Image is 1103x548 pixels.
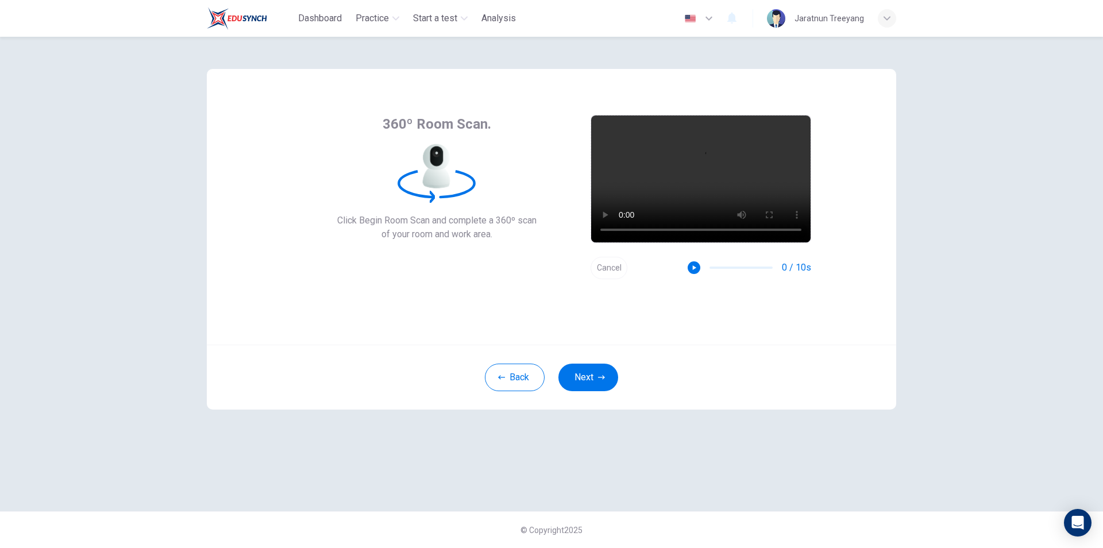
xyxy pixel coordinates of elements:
[207,7,267,30] img: Train Test logo
[337,214,537,227] span: Click Begin Room Scan and complete a 360º scan
[298,11,342,25] span: Dashboard
[1064,509,1092,537] div: Open Intercom Messenger
[485,364,545,391] button: Back
[351,8,404,29] button: Practice
[591,257,627,279] button: Cancel
[383,115,491,133] span: 360º Room Scan.
[356,11,389,25] span: Practice
[558,364,618,391] button: Next
[408,8,472,29] button: Start a test
[294,8,346,29] button: Dashboard
[782,261,811,275] span: 0 / 10s
[207,7,294,30] a: Train Test logo
[795,11,864,25] div: Jaratnun Treeyang
[767,9,785,28] img: Profile picture
[683,14,697,23] img: en
[337,227,537,241] span: of your room and work area.
[413,11,457,25] span: Start a test
[481,11,516,25] span: Analysis
[520,526,583,535] span: © Copyright 2025
[477,8,520,29] button: Analysis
